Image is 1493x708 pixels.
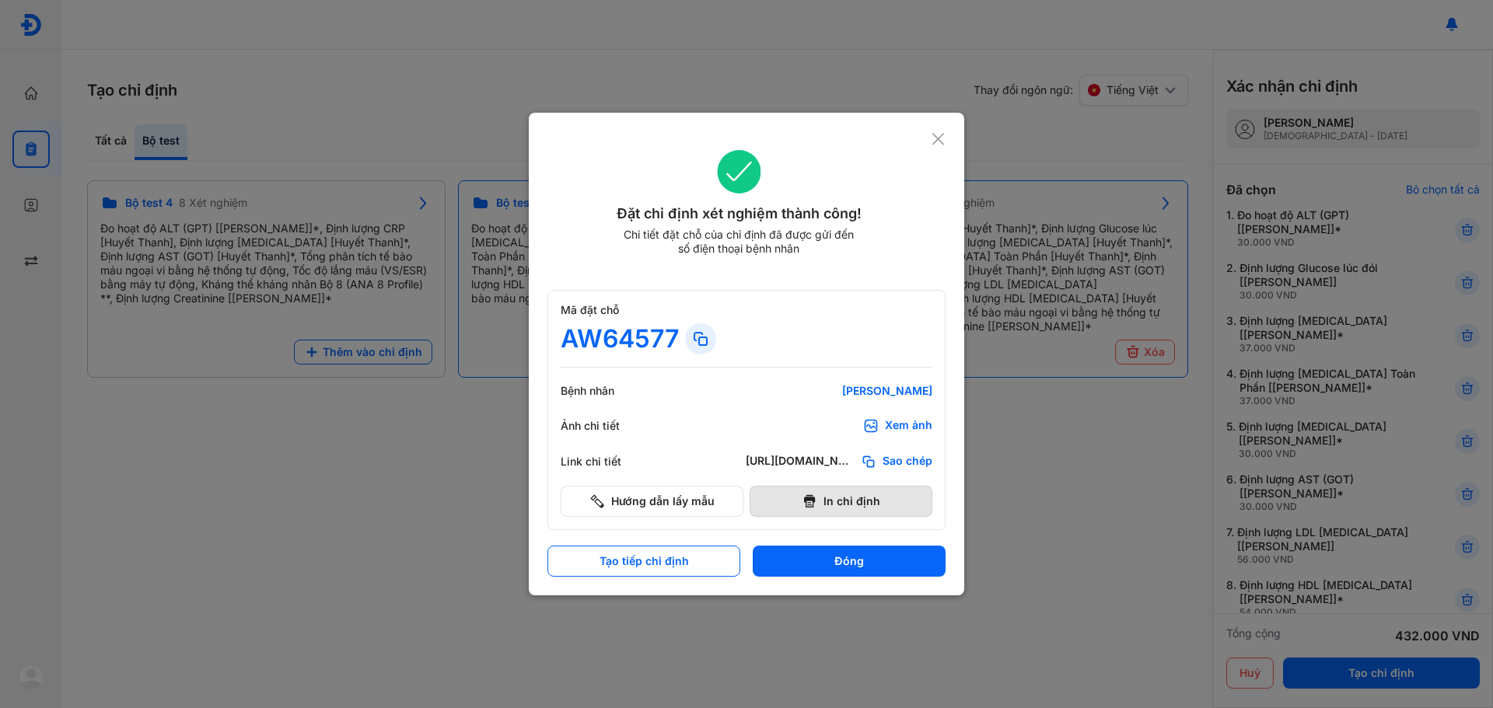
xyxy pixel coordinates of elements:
div: [URL][DOMAIN_NAME] [746,454,855,469]
span: Sao chép [883,454,932,469]
button: Hướng dẫn lấy mẫu [561,486,743,517]
button: In chỉ định [750,486,932,517]
button: Tạo tiếp chỉ định [547,546,740,577]
div: Mã đặt chỗ [561,303,932,317]
div: [PERSON_NAME] [746,384,932,398]
div: Đặt chỉ định xét nghiệm thành công! [547,203,931,225]
div: Ảnh chi tiết [561,419,654,433]
div: AW64577 [561,323,679,354]
div: Bệnh nhân [561,384,654,398]
div: Link chi tiết [561,455,654,469]
div: Chi tiết đặt chỗ của chỉ định đã được gửi đến số điện thoại bệnh nhân [617,228,861,256]
button: Đóng [753,546,946,577]
div: Xem ảnh [885,418,932,434]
